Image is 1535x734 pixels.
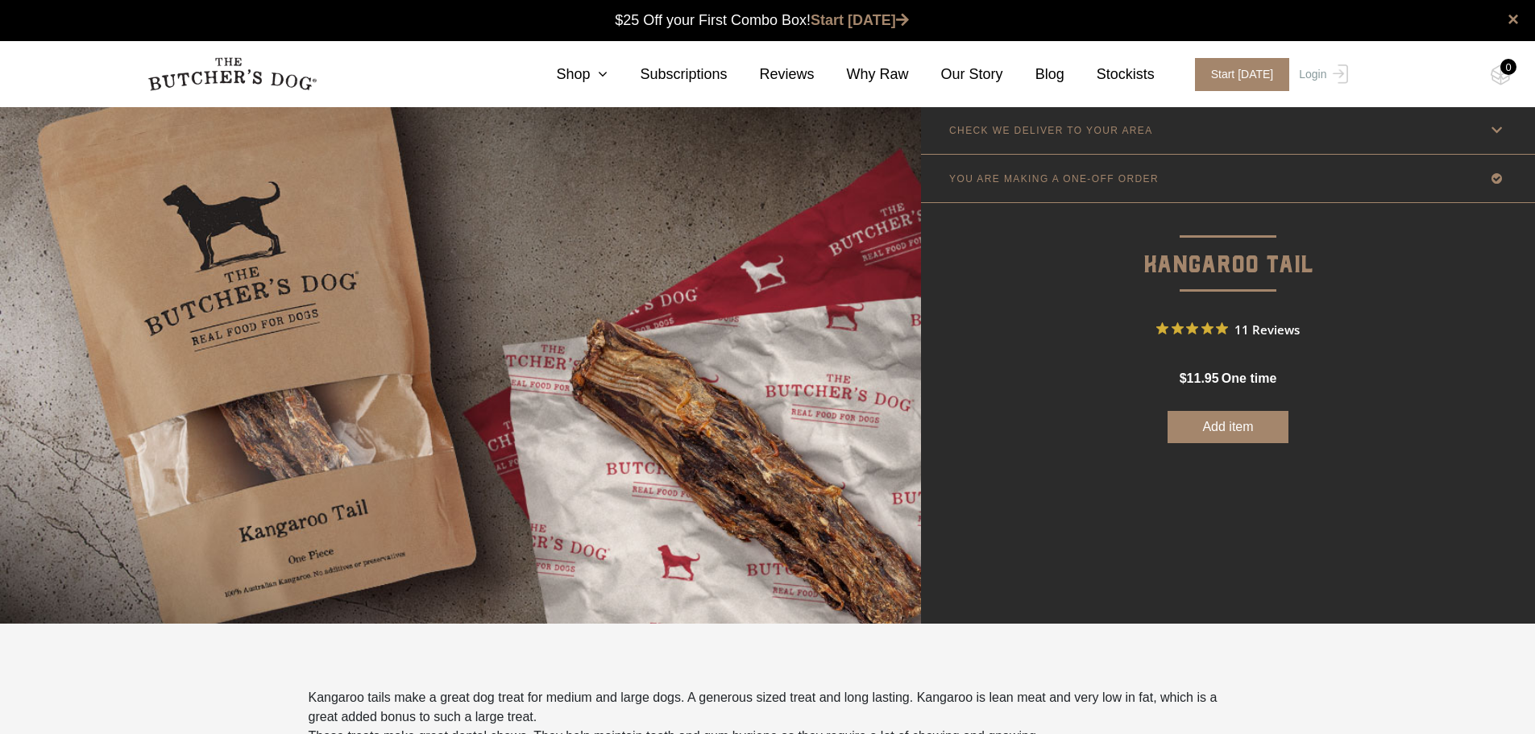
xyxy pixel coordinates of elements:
[949,125,1153,136] p: CHECK WE DELIVER TO YOUR AREA
[909,64,1003,85] a: Our Story
[1156,317,1300,341] button: Rated 5 out of 5 stars from 11 reviews. Jump to reviews.
[1195,58,1290,91] span: Start [DATE]
[608,64,727,85] a: Subscriptions
[921,203,1535,284] p: Kangaroo Tail
[811,12,909,28] a: Start [DATE]
[309,688,1227,727] p: Kangaroo tails make a great dog treat for medium and large dogs. A generous sized treat and long ...
[921,155,1535,202] a: YOU ARE MAKING A ONE-OFF ORDER
[728,64,815,85] a: Reviews
[1295,58,1347,91] a: Login
[1222,371,1276,385] span: one time
[1064,64,1155,85] a: Stockists
[1180,371,1187,385] span: $
[1003,64,1064,85] a: Blog
[1168,411,1288,443] button: Add item
[1187,371,1219,385] span: 11.95
[1491,64,1511,85] img: TBD_Cart-Empty.png
[1508,10,1519,29] a: close
[815,64,909,85] a: Why Raw
[524,64,608,85] a: Shop
[1179,58,1296,91] a: Start [DATE]
[1234,317,1300,341] span: 11 Reviews
[921,106,1535,154] a: CHECK WE DELIVER TO YOUR AREA
[949,173,1159,185] p: YOU ARE MAKING A ONE-OFF ORDER
[1500,59,1516,75] div: 0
